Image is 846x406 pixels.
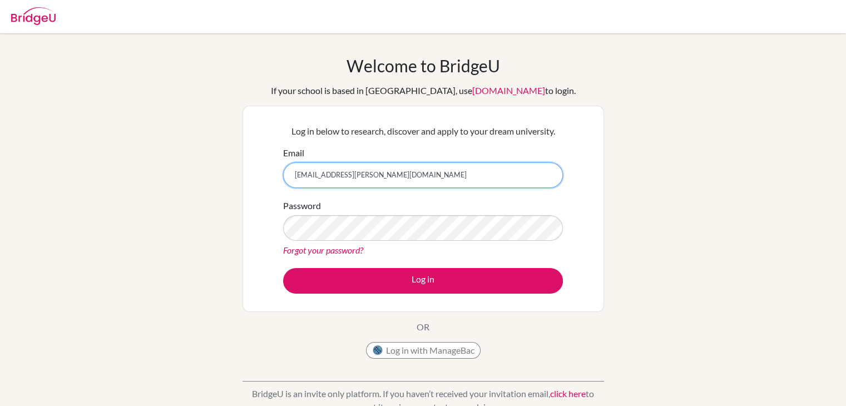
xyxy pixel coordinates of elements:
[11,7,56,25] img: Bridge-U
[417,320,429,334] p: OR
[366,342,481,359] button: Log in with ManageBac
[283,125,563,138] p: Log in below to research, discover and apply to your dream university.
[283,146,304,160] label: Email
[283,245,363,255] a: Forgot your password?
[271,84,576,97] div: If your school is based in [GEOGRAPHIC_DATA], use to login.
[283,199,321,212] label: Password
[550,388,586,399] a: click here
[283,268,563,294] button: Log in
[347,56,500,76] h1: Welcome to BridgeU
[472,85,545,96] a: [DOMAIN_NAME]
